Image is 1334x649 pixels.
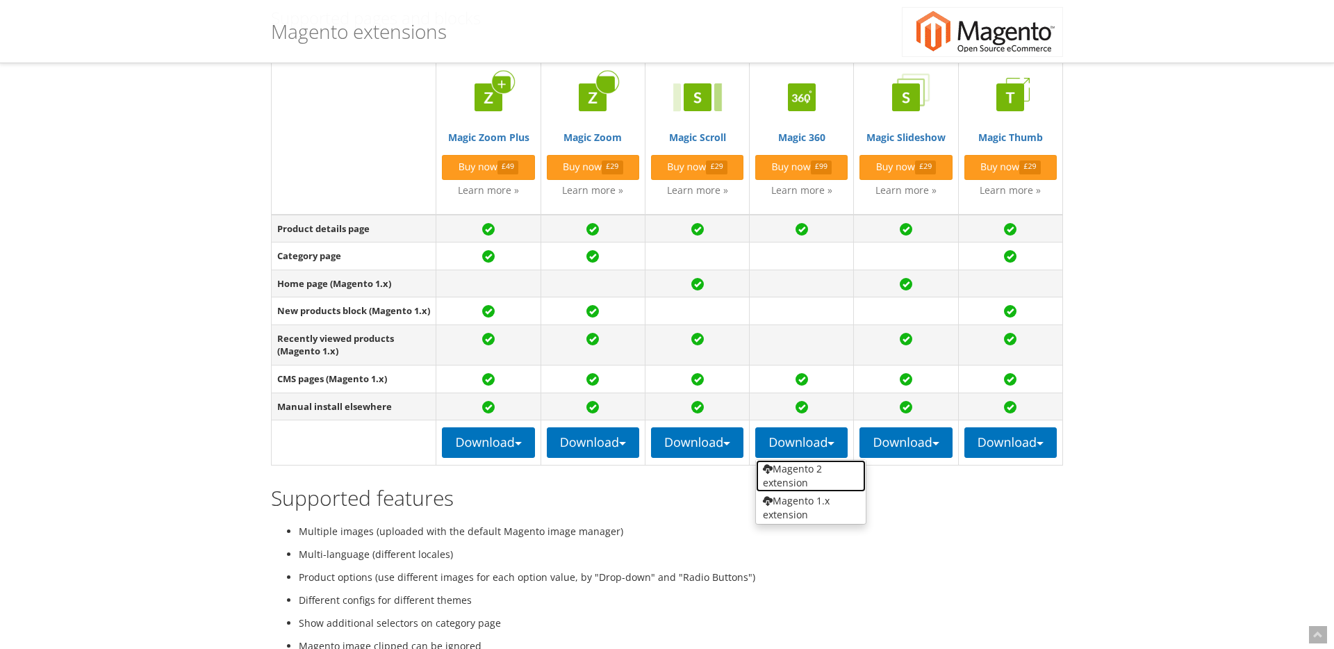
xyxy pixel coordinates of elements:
td: CMS pages (Magento 1.x) [272,365,436,393]
a: Magic 360 [755,69,848,144]
img: Magic Thumb [982,69,1038,125]
span: £99 [811,161,832,174]
td: Recently viewed products (Magento 1.x) [272,324,436,365]
span: £29 [706,161,727,174]
span: £29 [915,161,937,174]
a: Buy now£29 [964,155,1057,180]
li: Show additional selectors on category page [299,615,1063,631]
button: Download [755,427,848,458]
a: Learn more » [667,183,728,197]
a: Learn more » [980,183,1041,197]
a: Magic Zoom [547,69,639,144]
button: Download [859,427,952,458]
img: Magic 360 [774,69,830,125]
img: Magic Zoom [565,69,620,125]
a: Buy now£99 [755,155,848,180]
a: Magic Zoom Plus [442,69,534,144]
a: Buy now£29 [859,155,952,180]
td: Manual install elsewhere [272,393,436,420]
button: Download [547,427,639,458]
td: Category page [272,243,436,270]
li: Product options (use different images for each option value, by "Drop-down" and "Radio Buttons") [299,569,1063,585]
a: Magic Slideshow [859,69,952,144]
a: Buy now£29 [547,155,639,180]
a: Buy now£29 [651,155,743,180]
li: Different configs for different themes [299,592,1063,608]
a: Learn more » [771,183,832,197]
span: £29 [1019,161,1041,174]
a: Magic Scroll [651,69,743,144]
a: Magento 1.x extension [756,492,866,524]
td: Product details page [272,215,436,243]
span: £49 [497,161,519,174]
button: Download [442,427,534,458]
a: Buy now£49 [442,155,534,180]
img: Magic Zoom Plus [461,69,516,125]
span: £29 [602,161,623,174]
a: Magento 2 extension [756,460,866,492]
td: Home page (Magento 1.x) [272,270,436,297]
h1: Magento extensions [271,10,447,52]
img: Magic Slideshow [878,69,934,125]
li: Multiple images (uploaded with the default Magento image manager) [299,523,1063,539]
img: Magic Scroll [670,69,725,125]
a: Learn more » [875,183,937,197]
td: New products block (Magento 1.x) [272,297,436,325]
h2: Supported features [271,486,1063,509]
button: Download [651,427,743,458]
button: Download [964,427,1057,458]
a: Magic Thumb [964,69,1057,144]
li: Multi-language (different locales) [299,546,1063,562]
a: Learn more » [562,183,623,197]
a: Learn more » [458,183,519,197]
